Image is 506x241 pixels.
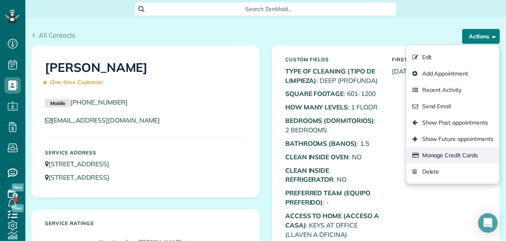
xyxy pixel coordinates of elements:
p: : DEEP (PROFUNDA) [285,67,380,85]
b: BEDROOMS (DORMITORIOS) [285,116,374,125]
a: All Contacts [31,30,76,40]
b: CLEAN INSIDE REFRIGERATOR [285,166,334,184]
p: : 601-1200 [285,89,380,98]
a: Show Future appointments [406,131,499,147]
b: CLEAN INSIDE OVEN [285,153,349,161]
p: [DATE] [392,67,486,76]
a: Edit [406,49,499,65]
b: ACCESS TO HOME (ACCESO A CASA) [285,212,379,229]
a: Delete [406,163,499,180]
small: Mobile [45,99,70,108]
b: SQUARE FOOTAGE [285,89,344,98]
p: : NO [285,152,380,162]
a: Recent Activity [406,82,499,98]
span: All Contacts [39,31,76,39]
h1: [PERSON_NAME] [45,61,246,89]
span: One-time Customer [45,75,107,89]
p: : KEYS AT OFFICE (LLAVEN A OFICINA) [285,211,380,239]
p: : 2 BEDROOMS [285,116,380,135]
h5: First Serviced On [392,57,486,62]
a: Mobile[PHONE_NUMBER] [45,98,128,106]
a: Manage Credit Cards [406,147,499,163]
a: Add Appointment [406,65,499,82]
div: Open Intercom Messenger [478,213,498,233]
b: PREFERRED TEAM (EQUIPO PREFERIDO) [285,189,370,206]
p: : - [285,188,380,207]
span: New [12,183,24,192]
a: [STREET_ADDRESS] [45,160,117,168]
a: Show Past appointments [406,114,499,131]
button: Actions [462,29,500,44]
h5: Service Address [45,150,246,155]
p: : NO [285,166,380,185]
p: : 1.5 [285,139,380,148]
b: BATHROOMS (BANOS) [285,139,357,147]
a: [EMAIL_ADDRESS][DOMAIN_NAME] [45,116,168,124]
h5: Custom Fields [285,57,380,62]
p: : 1 FLOOR [285,103,380,112]
b: HOW MANY LEVELS [285,103,348,111]
h5: Service ratings [45,221,246,226]
b: TYPE OF CLEANING (TIPO DE LIMPIEZA) [285,67,375,85]
a: [STREET_ADDRESS] [45,173,117,181]
a: Send Email [406,98,499,114]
